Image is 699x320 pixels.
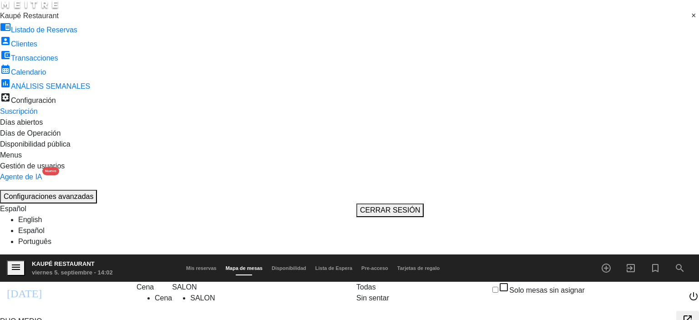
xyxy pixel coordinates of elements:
span: Mapa de mesas [221,265,267,271]
span: Disponibilidad [267,265,311,271]
label: Solo mesas sin asignar [492,282,584,296]
span: Tarjetas de regalo [393,265,444,271]
i: turned_in_not [650,263,661,274]
div: Nuevo [42,167,59,175]
div: Todas [356,282,389,293]
a: SALON [190,294,215,302]
i: menu [10,262,21,273]
span: Mis reservas [182,265,221,271]
i: exit_to_app [625,263,636,274]
a: Português [18,238,51,245]
a: Español [18,227,45,234]
span: Cena [137,283,154,291]
button: CERRAR SESIÓN [356,203,424,217]
span: pending_actions [219,291,230,302]
div: Kaupé Restaurant [32,259,113,269]
i: power_settings_new [688,291,699,302]
span: SALON [172,283,197,291]
span: check_box_outline_blank [498,282,509,293]
i: search [674,263,685,274]
span: Lista de Espera [311,265,357,271]
span: Clear all [691,10,699,21]
span: Pre-acceso [357,265,393,271]
button: menu [7,260,25,276]
a: English [18,216,42,223]
div: viernes 5. septiembre - 14:02 [32,268,113,277]
a: Cena [155,294,172,302]
i: arrow_drop_down [123,286,134,297]
i: add_circle_outline [601,263,612,274]
input: check_box_outline_blankSolo mesas sin asignar [492,287,498,293]
div: Sin sentar [356,293,389,304]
